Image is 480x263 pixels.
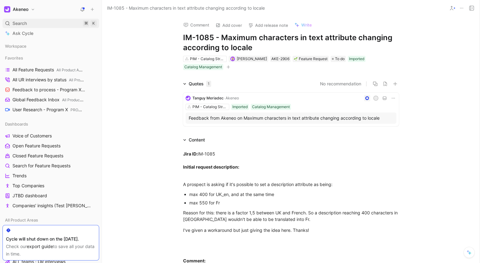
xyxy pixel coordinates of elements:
[2,75,99,84] a: All UR interviews by statusAll Product Areas
[5,43,27,49] span: Workspace
[294,56,327,62] div: Feature Request
[331,56,346,62] div: To do
[12,67,84,73] span: All Feature Requests
[107,4,265,12] span: IM-1085 - Maximum characters in text attribute changing according to locale
[12,143,61,149] span: Open Feature Requests
[2,171,99,180] a: Trends
[237,56,267,61] span: [PERSON_NAME]
[12,133,52,139] span: Voice of Customers
[183,151,198,156] strong: Jira ID:
[12,173,27,179] span: Trends
[252,104,290,110] div: Catalog Management
[301,22,312,28] span: Write
[2,191,99,200] a: JTBD dashboard
[5,55,23,61] span: Favorites
[5,217,38,223] span: All Product Areas
[2,19,99,28] div: Search⌘K
[2,29,99,38] a: Ask Cycle
[69,78,99,82] span: All Product Areas
[183,209,399,222] div: Reason for this: there is a factor 1,5 between UK and French. So a description reaching 400 chara...
[349,56,364,62] div: Imported
[2,181,99,190] a: Top Companies
[292,21,315,29] button: Write
[190,56,225,62] div: PIM - Catalog Structure
[2,5,36,14] button: AkeneoAkeneo
[12,163,70,169] span: Search for Feature Requests
[90,20,97,26] div: K
[192,104,227,110] div: PIM - Catalog Structure
[2,161,99,170] a: Search for Feature Requests
[12,107,85,113] span: User Research - Program X
[2,215,99,225] div: All Product Areas
[12,183,44,189] span: Top Companies
[232,104,248,110] div: Imported
[271,56,289,62] div: AKE-2906
[56,68,86,72] span: All Product Areas
[12,97,84,103] span: Global Feedback Inbox
[181,136,207,144] div: Content
[181,21,212,29] button: Comment
[12,77,85,83] span: All UR interviews by status
[2,85,99,94] a: Feedback to process - Program XPROGRAM X
[83,20,89,26] div: ⌘
[2,53,99,63] div: Favorites
[12,20,27,27] span: Search
[293,56,329,62] div: 🌱Feature Request
[224,96,239,100] span: · Akeneo
[2,151,99,160] a: Closed Feature Requests
[27,244,53,249] a: export guide
[2,119,99,210] div: DashboardsVoice of CustomersOpen Feature RequestsClosed Feature RequestsSearch for Feature Reques...
[335,56,345,62] span: To do
[294,57,298,61] img: 🌱
[12,203,91,209] span: Companies' insights (Test [PERSON_NAME])
[189,80,211,88] div: Quotes
[183,151,399,177] div: IM-1085
[320,80,361,88] button: No recommendation
[2,119,99,129] div: Dashboards
[213,21,245,30] button: Add cover
[70,108,93,112] span: PROGRAM X
[189,136,205,144] div: Content
[189,199,399,206] div: max 550 for Fr
[183,164,239,170] strong: Initial request description:
[183,181,399,188] div: A prospect is asking if it's possible to set a description attribute as being:
[192,96,224,100] span: Tanguy Meriadec
[183,227,399,233] div: I've given a workaround but just giving the idea here. Thanks!
[2,65,99,74] a: All Feature RequestsAll Product Areas
[189,114,393,122] div: Feedback from Akeneo on Maximum characters in text attribute changing according to locale
[206,81,211,87] div: 1
[6,243,96,258] div: Check our to save all your data in time.
[62,98,92,102] span: All Product Areas
[12,193,47,199] span: JTBD dashboard
[245,21,291,30] button: Add release note
[184,64,222,70] div: Catalog Management
[186,96,191,101] img: logo
[13,7,28,12] h1: Akeneo
[6,235,96,243] div: Cycle will shut down on the [DATE].
[2,105,99,114] a: User Research - Program XPROGRAM X
[189,191,399,198] div: max 400 for UK_en, and at the same time
[5,121,28,127] span: Dashboards
[2,201,99,210] a: Companies' insights (Test [PERSON_NAME])
[181,80,214,88] div: Quotes1
[2,95,99,104] a: Global Feedback InboxAll Product Areas
[12,87,86,93] span: Feedback to process - Program X
[2,141,99,151] a: Open Feature Requests
[12,30,33,37] span: Ask Cycle
[231,57,234,61] img: avatar
[12,153,63,159] span: Closed Feature Requests
[374,96,378,100] div: T
[2,131,99,141] a: Voice of Customers
[4,6,10,12] img: Akeneo
[183,33,399,53] h1: IM-1085 - Maximum characters in text attribute changing according to locale
[2,41,99,51] div: Workspace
